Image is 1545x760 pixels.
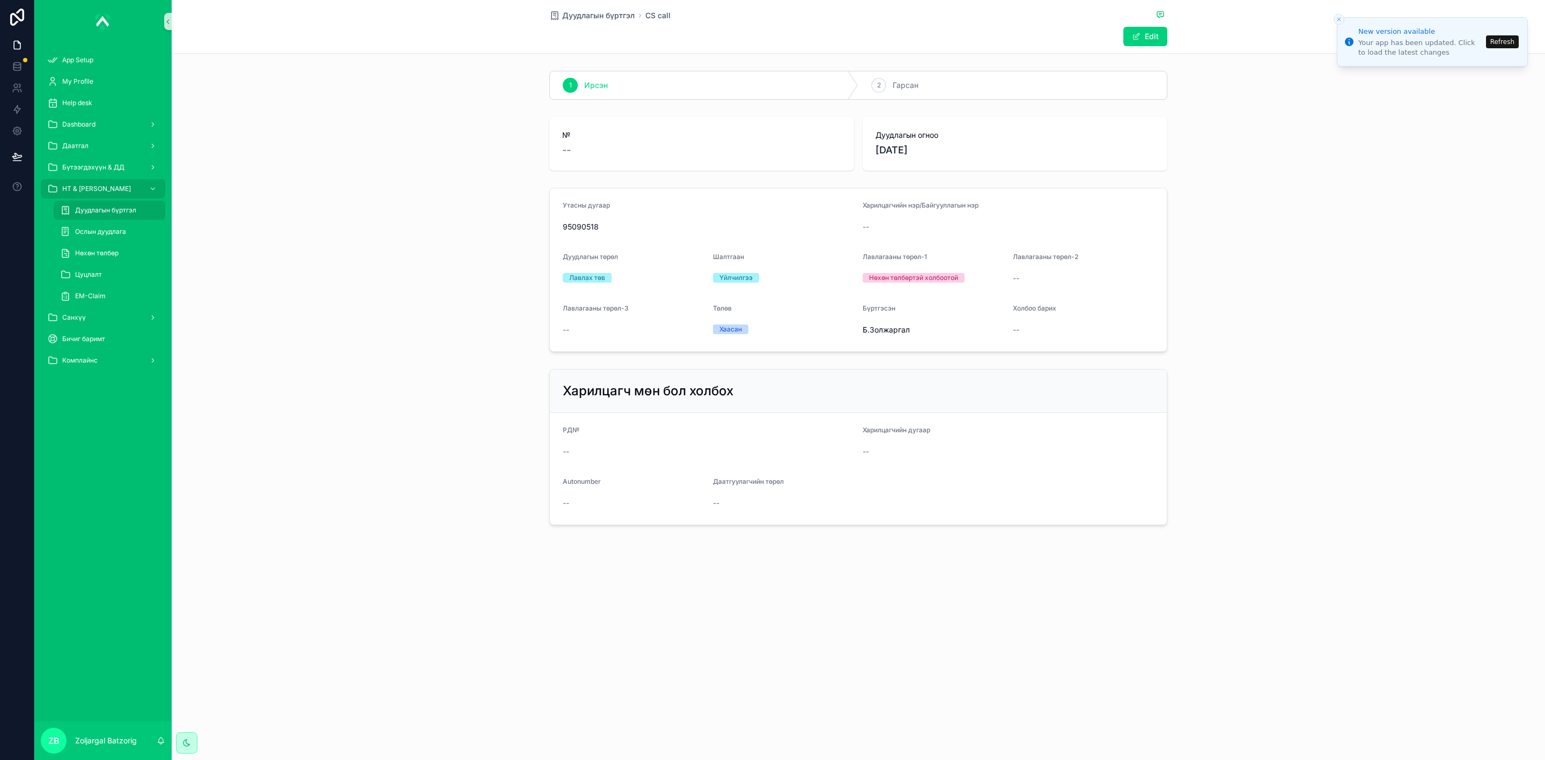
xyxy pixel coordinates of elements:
[75,249,119,257] span: Нөхөн төлбөр
[41,329,165,349] a: Бичиг баримт
[1358,38,1483,57] div: Your app has been updated. Click to load the latest changes
[62,56,93,64] span: App Setup
[1123,27,1167,46] button: Edit
[569,81,572,90] span: 1
[62,335,105,343] span: Бичиг баримт
[869,273,958,283] div: Нөхөн төлбөртэй холбоотой
[41,136,165,156] a: Даатгал
[41,179,165,198] a: НТ & [PERSON_NAME]
[62,77,93,86] span: My Profile
[1486,35,1519,48] button: Refresh
[584,80,608,91] span: Ирсэн
[719,324,742,334] div: Хаасан
[41,351,165,370] a: Комплайнс
[75,227,126,236] span: Ослын дуудлага
[863,304,895,312] span: Бүртгэсэн
[563,382,733,400] h2: Харилцагч мөн бол холбох
[863,324,1004,335] span: Б.Золжаргал
[563,253,618,261] span: Дуудлагын төрөл
[75,270,102,279] span: Цуцлалт
[563,324,569,335] span: --
[75,735,137,746] p: Zoljargal Batzorig
[713,477,784,485] span: Даатгуулагчийн төрөл
[41,93,165,113] a: Help desk
[563,304,629,312] span: Лавлагааны төрөл-3
[877,81,881,90] span: 2
[95,13,111,30] img: App logo
[876,143,1154,158] span: [DATE]
[562,143,571,158] span: --
[1358,26,1483,37] div: New version available
[713,304,732,312] span: Төлөв
[54,286,165,306] a: EM-Claim
[863,201,979,209] span: Харилцагчийн нэр/Байгууллагын нэр
[563,426,579,434] span: РД№
[41,72,165,91] a: My Profile
[563,222,854,232] span: 95090518
[1013,273,1019,284] span: --
[75,206,136,215] span: Дуудлагын бүртгэл
[563,446,569,457] span: --
[562,130,841,141] span: №
[34,43,172,384] div: scrollable content
[62,313,86,322] span: Санхүү
[713,498,719,508] span: --
[863,222,869,232] span: --
[62,120,95,129] span: Dashboard
[41,308,165,327] a: Санхүү
[549,10,635,21] a: Дуудлагын бүртгэл
[563,201,610,209] span: Утасны дугаар
[562,10,635,21] span: Дуудлагын бүртгэл
[41,115,165,134] a: Dashboard
[719,273,753,283] div: Үйлчилгээ
[62,185,131,193] span: НТ & [PERSON_NAME]
[893,80,918,91] span: Гарсан
[41,50,165,70] a: App Setup
[1013,253,1078,261] span: Лавлагааны төрөл-2
[54,244,165,263] a: Нөхөн төлбөр
[569,273,605,283] div: Лавлах төв
[62,99,92,107] span: Help desk
[1013,304,1056,312] span: Холбоо барих
[563,477,601,485] span: Autonumber
[563,498,569,508] span: --
[54,222,165,241] a: Ослын дуудлага
[863,426,930,434] span: Харилцагчийн дугаар
[62,142,89,150] span: Даатгал
[863,253,927,261] span: Лавлагааны төрөл-1
[62,356,98,365] span: Комплайнс
[1334,14,1344,25] button: Close toast
[876,130,1154,141] span: Дуудлагын огноо
[62,163,124,172] span: Бүтээгдэхүүн & ДД
[41,158,165,177] a: Бүтээгдэхүүн & ДД
[54,265,165,284] a: Цуцлалт
[863,446,869,457] span: --
[713,253,744,261] span: Шалтгаан
[54,201,165,220] a: Дуудлагын бүртгэл
[1013,324,1019,335] span: --
[48,734,60,747] span: ZB
[645,10,671,21] a: CS call
[75,292,106,300] span: EM-Claim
